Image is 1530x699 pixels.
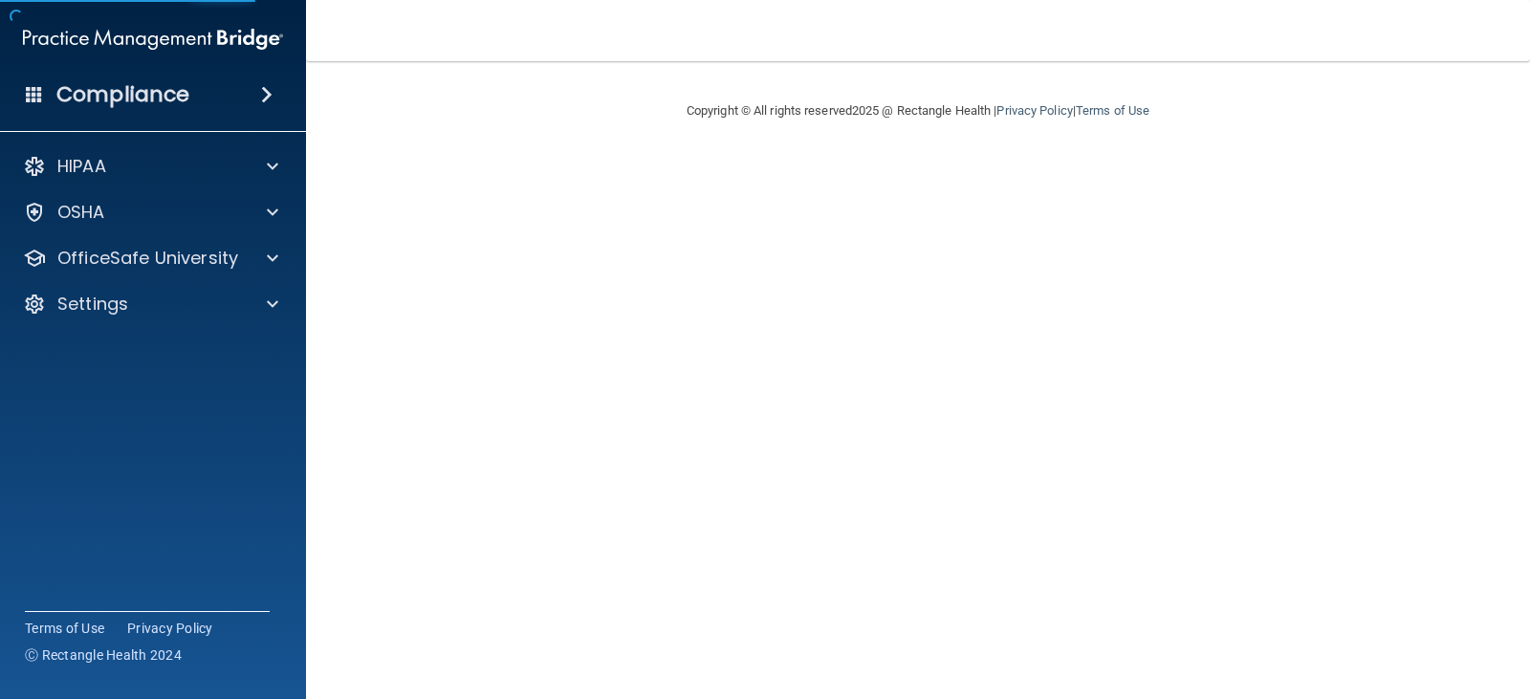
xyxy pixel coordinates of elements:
p: OfficeSafe University [57,247,238,270]
a: Settings [23,293,278,316]
a: Terms of Use [25,619,104,638]
p: OSHA [57,201,105,224]
div: Copyright © All rights reserved 2025 @ Rectangle Health | | [569,80,1267,142]
a: OSHA [23,201,278,224]
h4: Compliance [56,81,189,108]
a: Privacy Policy [127,619,213,638]
span: Ⓒ Rectangle Health 2024 [25,645,182,665]
a: Privacy Policy [996,103,1072,118]
img: PMB logo [23,20,283,58]
a: Terms of Use [1076,103,1149,118]
a: HIPAA [23,155,278,178]
p: HIPAA [57,155,106,178]
a: OfficeSafe University [23,247,278,270]
p: Settings [57,293,128,316]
